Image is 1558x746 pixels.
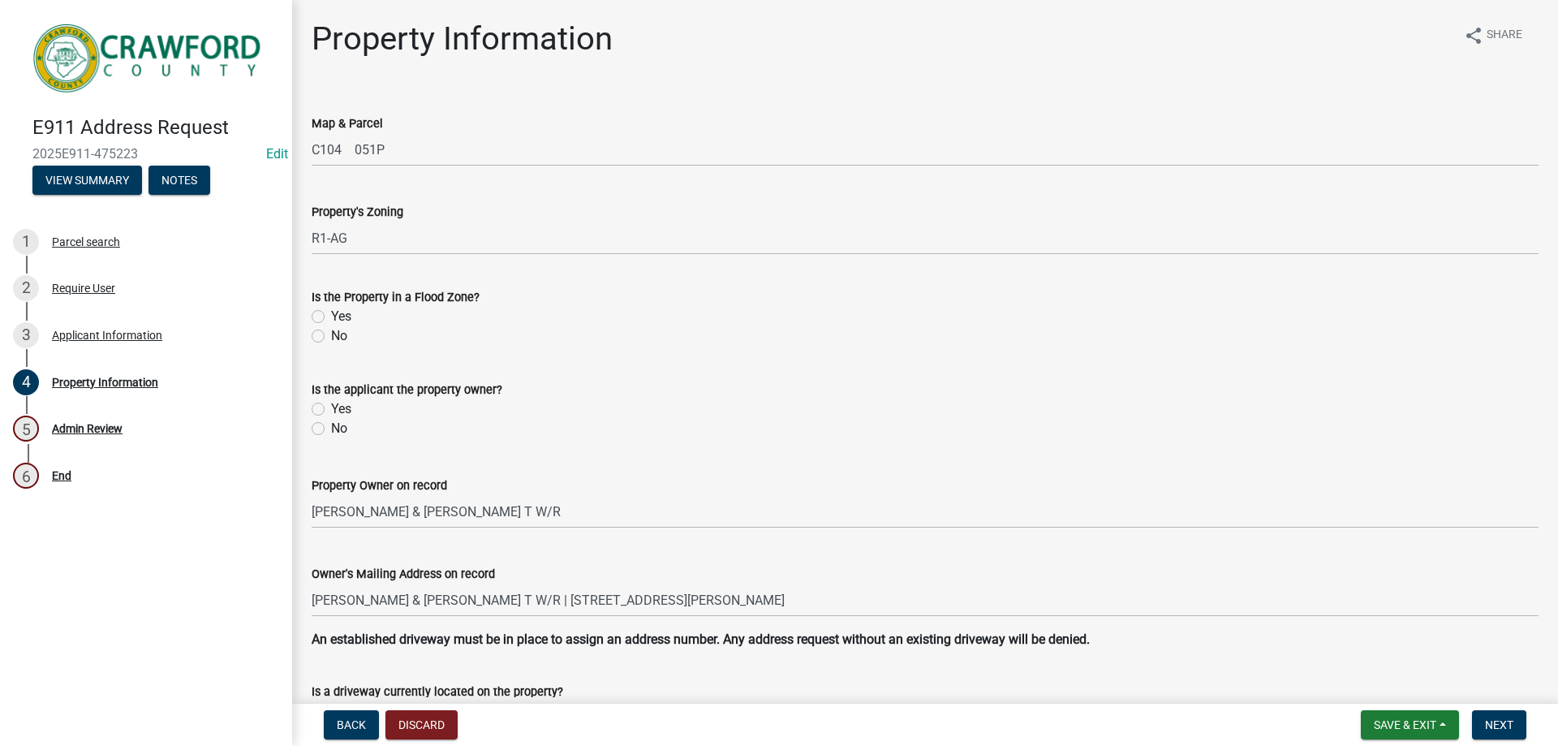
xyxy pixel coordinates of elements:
[1472,710,1526,740] button: Next
[1361,710,1459,740] button: Save & Exit
[331,307,351,326] label: Yes
[13,463,39,489] div: 6
[52,236,120,248] div: Parcel search
[1485,718,1513,731] span: Next
[13,229,39,255] div: 1
[13,416,39,442] div: 5
[52,377,158,388] div: Property Information
[312,481,447,492] label: Property Owner on record
[1374,718,1436,731] span: Save & Exit
[32,175,142,188] wm-modal-confirm: Summary
[312,569,495,580] label: Owner's Mailing Address on record
[52,330,162,341] div: Applicant Information
[1451,19,1535,51] button: shareShare
[52,282,115,294] div: Require User
[32,166,142,195] button: View Summary
[312,385,502,396] label: Is the applicant the property owner?
[148,175,210,188] wm-modal-confirm: Notes
[337,718,366,731] span: Back
[312,687,563,698] label: Is a driveway currently located on the property?
[331,419,347,438] label: No
[13,275,39,301] div: 2
[32,17,266,99] img: Crawford County, Georgia
[385,710,458,740] button: Discard
[312,292,480,304] label: Is the Property in a Flood Zone?
[32,146,260,162] span: 2025E911-475223
[52,423,123,434] div: Admin Review
[312,119,383,130] label: Map & Parcel
[312,19,613,58] h1: Property Information
[324,710,379,740] button: Back
[148,166,210,195] button: Notes
[1487,26,1522,45] span: Share
[32,116,279,140] h4: E911 Address Request
[13,369,39,395] div: 4
[52,470,71,481] div: End
[312,207,403,218] label: Property's Zoning
[13,322,39,348] div: 3
[331,399,351,419] label: Yes
[1464,26,1483,45] i: share
[266,146,288,162] a: Edit
[331,326,347,346] label: No
[312,632,1090,647] strong: An established driveway must be in place to assign an address number. Any address request without...
[266,146,288,162] wm-modal-confirm: Edit Application Number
